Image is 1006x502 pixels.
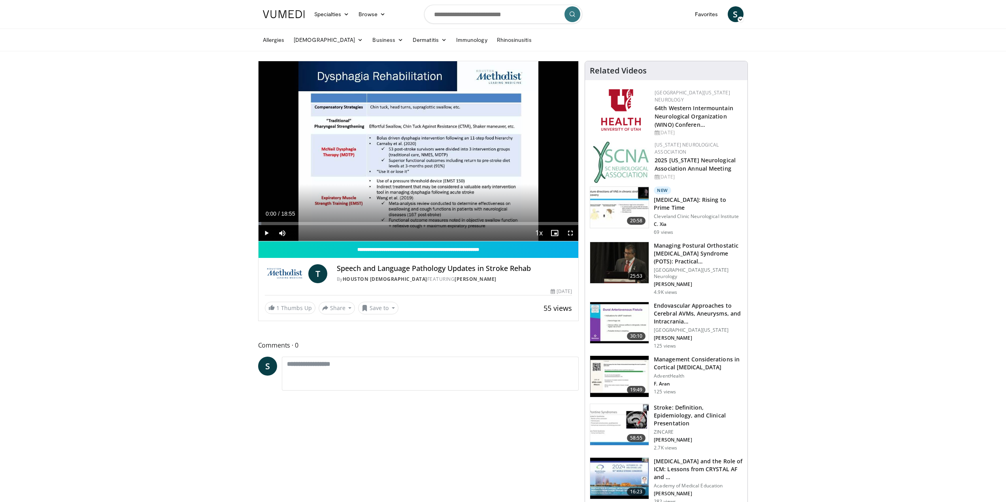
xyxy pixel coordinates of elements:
[654,429,743,435] p: ZINCARE
[601,89,641,131] img: f6362829-b0a3-407d-a044-59546adfd345.png.150x105_q85_autocrop_double_scale_upscale_version-0.2.png
[562,225,578,241] button: Fullscreen
[654,437,743,443] p: [PERSON_NAME]
[289,32,368,48] a: [DEMOGRAPHIC_DATA]
[655,141,719,155] a: [US_STATE] Neurological Association
[274,225,290,241] button: Mute
[654,355,743,371] h3: Management Considerations in Cortical [MEDICAL_DATA]
[654,404,743,427] h3: Stroke: Definition, Epidemiology, and Clinical Presentation
[590,187,649,228] img: f1d696cd-2275-40a1-93b3-437403182b66.150x105_q85_crop-smart_upscale.jpg
[654,213,743,220] p: Cleveland Clinic Neurological Institute
[590,242,743,295] a: 25:53 Managing Postural Orthostatic [MEDICAL_DATA] Syndrome (POTS): Practical… [GEOGRAPHIC_DATA][...
[590,66,647,75] h4: Related Videos
[259,61,579,241] video-js: Video Player
[531,225,547,241] button: Playback Rate
[258,32,289,48] a: Allergies
[654,457,743,481] h3: [MEDICAL_DATA] and the Role of ICM: Lessons from CRYSTAL AF and …
[590,404,649,445] img: 26d5732c-95f1-4678-895e-01ffe56ce748.150x105_q85_crop-smart_upscale.jpg
[354,6,390,22] a: Browse
[654,267,743,280] p: [GEOGRAPHIC_DATA][US_STATE] Neurology
[654,327,743,333] p: [GEOGRAPHIC_DATA][US_STATE]
[655,129,741,136] div: [DATE]
[319,302,355,314] button: Share
[654,491,743,497] p: [PERSON_NAME]
[278,211,280,217] span: /
[654,373,743,379] p: AdventHealth
[590,302,649,343] img: 6167d7e7-641b-44fc-89de-ec99ed7447bb.150x105_q85_crop-smart_upscale.jpg
[654,229,673,235] p: 69 views
[551,288,572,295] div: [DATE]
[308,264,327,283] a: T
[654,281,743,288] p: [PERSON_NAME]
[654,389,676,395] p: 125 views
[343,276,427,282] a: Houston [DEMOGRAPHIC_DATA]
[590,355,743,397] a: 19:49 Management Considerations in Cortical [MEDICAL_DATA] AdventHealth F. Aran 125 views
[654,242,743,265] h3: Managing Postural Orthostatic [MEDICAL_DATA] Syndrome (POTS): Practical…
[590,242,649,283] img: 8450d090-50e8-4655-b10b-5f0cc1c9b405.150x105_q85_crop-smart_upscale.jpg
[266,211,276,217] span: 0:00
[310,6,354,22] a: Specialties
[258,340,579,350] span: Comments 0
[627,332,646,340] span: 30:10
[627,434,646,442] span: 58:55
[544,303,572,313] span: 55 views
[690,6,723,22] a: Favorites
[547,225,562,241] button: Enable picture-in-picture mode
[265,302,315,314] a: 1 Thumbs Up
[655,173,741,180] div: [DATE]
[590,302,743,349] a: 30:10 Endovascular Approaches to Cerebral AVMs, Aneurysms, and Intracrania… [GEOGRAPHIC_DATA][US_...
[655,104,733,128] a: 64th Western Intermountain Neurological Organization (WINO) Conferen…
[337,276,572,283] div: By FEATURING
[408,32,451,48] a: Dermatitis
[337,264,572,273] h4: Speech and Language Pathology Updates in Stroke Rehab
[590,458,649,499] img: 64538175-078f-408f-93bb-01b902d7e9f3.150x105_q85_crop-smart_upscale.jpg
[627,272,646,280] span: 25:53
[265,264,305,283] img: Houston Methodist
[451,32,492,48] a: Immunology
[654,302,743,325] h3: Endovascular Approaches to Cerebral AVMs, Aneurysms, and Intracrania…
[728,6,744,22] a: S
[590,356,649,397] img: 43dcbb99-5764-4f51-bf18-3e9fe8b1d216.150x105_q85_crop-smart_upscale.jpg
[281,211,295,217] span: 18:55
[593,141,649,183] img: b123db18-9392-45ae-ad1d-42c3758a27aa.jpg.150x105_q85_autocrop_double_scale_upscale_version-0.2.jpg
[654,221,743,227] p: C. Xia
[627,488,646,496] span: 16:23
[368,32,408,48] a: Business
[654,196,743,212] h3: [MEDICAL_DATA]: Rising to Prime Time
[590,404,743,451] a: 58:55 Stroke: Definition, Epidemiology, and Clinical Presentation ZINCARE [PERSON_NAME] 2.7K views
[654,335,743,341] p: [PERSON_NAME]
[424,5,582,24] input: Search topics, interventions
[654,445,677,451] p: 2.7K views
[654,343,676,349] p: 125 views
[654,186,671,194] p: New
[627,217,646,225] span: 20:58
[259,225,274,241] button: Play
[455,276,496,282] a: [PERSON_NAME]
[655,156,736,172] a: 2025 [US_STATE] Neurological Association Annual Meeting
[259,222,579,225] div: Progress Bar
[627,386,646,394] span: 19:49
[276,304,279,312] span: 1
[654,289,677,295] p: 4.9K views
[590,186,743,235] a: 20:58 New [MEDICAL_DATA]: Rising to Prime Time Cleveland Clinic Neurological Institute C. Xia 69 ...
[258,357,277,376] a: S
[654,381,743,387] p: F. Aran
[358,302,398,314] button: Save to
[492,32,536,48] a: Rhinosinusitis
[654,483,743,489] p: Academy of Medical Education
[263,10,305,18] img: VuMedi Logo
[655,89,730,103] a: [GEOGRAPHIC_DATA][US_STATE] Neurology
